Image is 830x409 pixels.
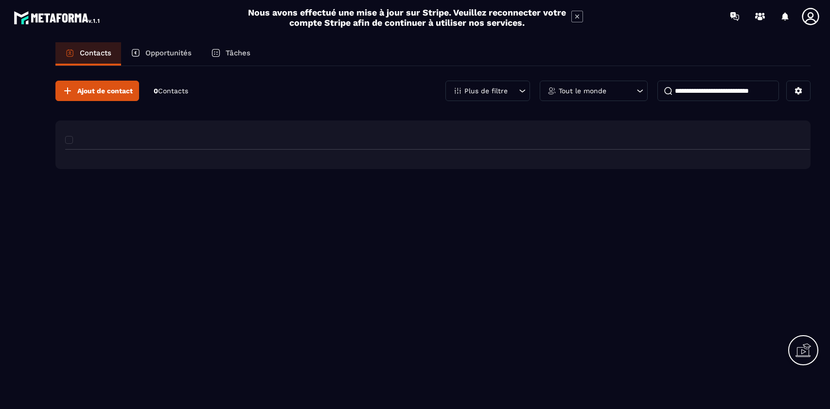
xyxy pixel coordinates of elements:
[201,42,260,66] a: Tâches
[226,49,250,57] p: Tâches
[55,81,139,101] button: Ajout de contact
[77,86,133,96] span: Ajout de contact
[247,7,566,28] h2: Nous avons effectué une mise à jour sur Stripe. Veuillez reconnecter votre compte Stripe afin de ...
[14,9,101,26] img: logo
[145,49,192,57] p: Opportunités
[154,86,188,96] p: 0
[121,42,201,66] a: Opportunités
[158,87,188,95] span: Contacts
[55,42,121,66] a: Contacts
[559,87,606,94] p: Tout le monde
[80,49,111,57] p: Contacts
[464,87,508,94] p: Plus de filtre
